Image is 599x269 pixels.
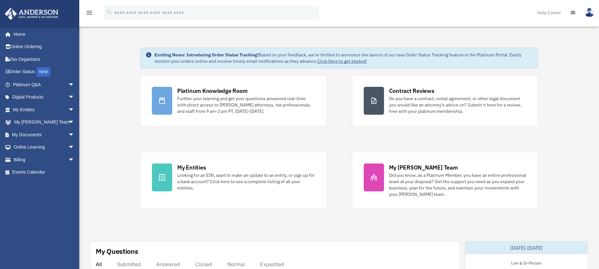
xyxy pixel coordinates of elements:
div: My [PERSON_NAME] Team [389,163,458,171]
a: Platinum Knowledge Room Further your learning and get your questions answered real-time with dire... [140,75,327,126]
div: Platinum Knowledge Room [177,87,248,95]
a: My Documentsarrow_drop_down [4,128,84,141]
div: My Entities [177,163,206,171]
a: My Entities Looking for an EIN, want to make an update to an entity, or sign up for a bank accoun... [140,152,327,209]
a: Platinum Q&Aarrow_drop_down [4,78,84,91]
span: arrow_drop_down [68,91,81,104]
a: Online Learningarrow_drop_down [4,141,84,154]
a: My [PERSON_NAME] Team Did you know, as a Platinum Member, you have an entire professional team at... [352,152,538,209]
img: Anderson Advisors Platinum Portal [3,8,60,20]
div: Looking for an EIN, want to make an update to an entity, or sign up for a bank account? Click her... [177,172,315,191]
div: Live & In-Person [506,259,546,266]
a: Online Ordering [4,41,84,53]
a: Tax Organizers [4,53,84,66]
div: NEW [36,67,50,77]
i: search [106,9,113,16]
i: menu [86,9,93,16]
span: arrow_drop_down [68,116,81,129]
span: arrow_drop_down [68,153,81,166]
a: Click Here to get started! [317,58,367,64]
a: menu [86,11,93,16]
span: arrow_drop_down [68,103,81,116]
a: Order StatusNEW [4,66,84,79]
div: Answered [156,261,180,267]
div: All [96,261,102,267]
span: arrow_drop_down [68,141,81,154]
div: Submitted [117,261,141,267]
div: [DATE]-[DATE] [465,241,588,254]
div: Further your learning and get your questions answered real-time with direct access to [PERSON_NAM... [177,95,315,114]
a: Events Calendar [4,166,84,179]
a: Home [4,28,81,41]
a: Contract Reviews Do you have a contract, rental agreement, or other legal document you would like... [352,75,538,126]
div: My Questions [96,247,138,256]
a: Digital Productsarrow_drop_down [4,91,84,104]
div: Normal [227,261,245,267]
a: Billingarrow_drop_down [4,153,84,166]
a: My Entitiesarrow_drop_down [4,103,84,116]
strong: Exciting News: Introducing Order Status Tracking! [154,52,258,58]
div: Closed [195,261,212,267]
div: Based on your feedback, we're thrilled to announce the launch of our new Order Status Tracking fe... [154,52,533,64]
div: Do you have a contract, rental agreement, or other legal document you would like an attorney's ad... [389,95,527,114]
div: Expedited [260,261,284,267]
a: My [PERSON_NAME] Teamarrow_drop_down [4,116,84,129]
img: User Pic [585,8,594,17]
span: arrow_drop_down [68,128,81,141]
div: Did you know, as a Platinum Member, you have an entire professional team at your disposal? Get th... [389,172,527,197]
div: Contract Reviews [389,87,434,95]
span: arrow_drop_down [68,78,81,91]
